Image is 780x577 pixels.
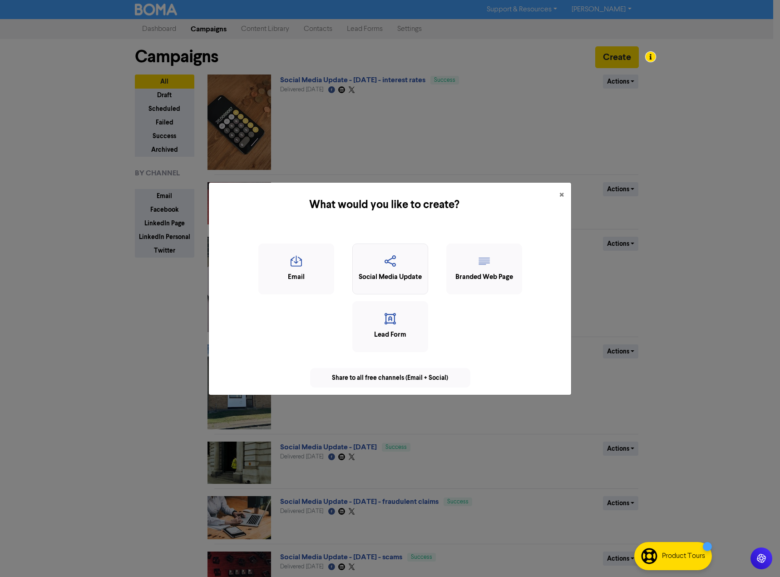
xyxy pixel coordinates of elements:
iframe: Chat Widget [735,533,780,577]
h5: What would you like to create? [216,197,552,213]
span: × [559,189,564,202]
div: Share to all free channels (Email + Social) [310,368,470,388]
div: Branded Web Page [451,272,517,283]
div: Email [263,272,329,283]
button: Close [552,183,571,208]
div: Social Media Update [357,272,423,283]
div: Lead Form [357,330,423,340]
